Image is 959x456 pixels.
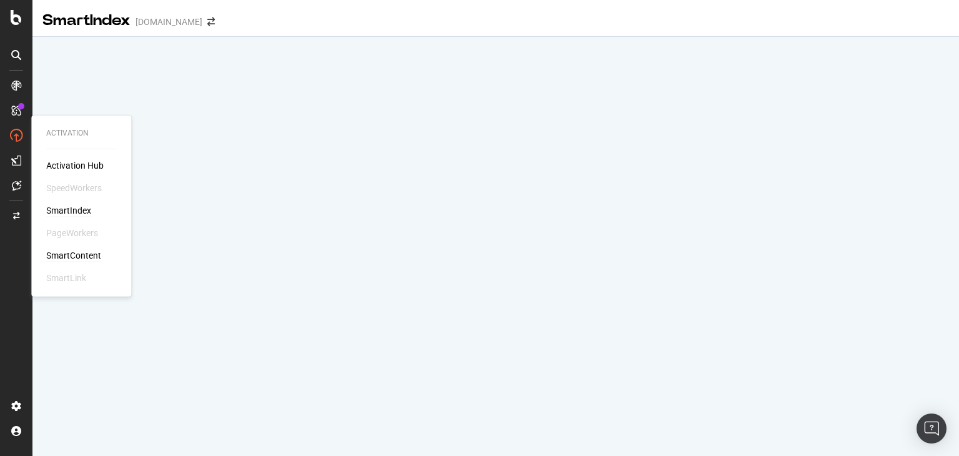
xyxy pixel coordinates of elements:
a: Activation Hub [46,159,104,172]
div: PageWorkers [46,227,98,239]
div: Open Intercom Messenger [917,414,947,444]
a: SmartIndex [46,204,91,217]
a: SmartContent [46,249,101,262]
div: SmartLink [46,272,86,284]
div: arrow-right-arrow-left [207,17,215,26]
div: Activation [46,128,116,139]
div: SpeedWorkers [46,182,102,194]
div: SmartIndex [42,10,130,31]
div: [DOMAIN_NAME] [135,16,202,28]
